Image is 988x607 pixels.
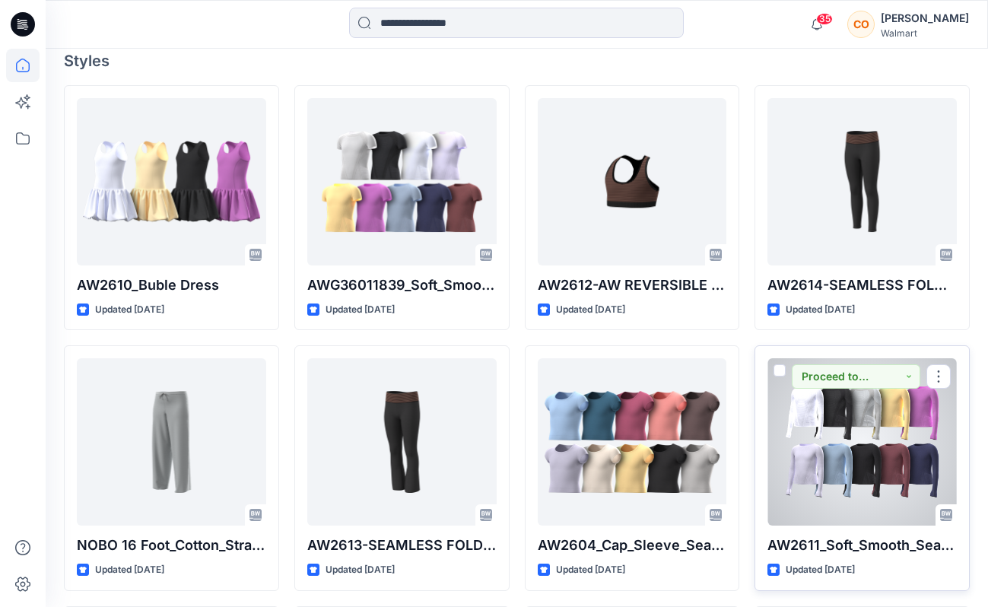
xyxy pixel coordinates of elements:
[538,275,727,296] p: AW2612-AW REVERSIBLE SEAMLESS SPORTA BRA
[556,562,625,578] p: Updated [DATE]
[538,535,727,556] p: AW2604_Cap_Sleeve_Seamless_Tee
[881,9,969,27] div: [PERSON_NAME]
[538,98,727,265] a: AW2612-AW REVERSIBLE SEAMLESS SPORTA BRA
[767,535,957,556] p: AW2611_Soft_Smooth_Seamless_Tee_LS S3
[326,562,395,578] p: Updated [DATE]
[77,275,266,296] p: AW2610_Buble Dress
[77,535,266,556] p: NOBO 16 Foot_Cotton_Straight_Leg_Pant2
[307,275,497,296] p: AWG36011839_Soft_Smooth_Seamless_Tee_2 (1)
[767,358,957,526] a: AW2611_Soft_Smooth_Seamless_Tee_LS S3
[786,302,855,318] p: Updated [DATE]
[64,52,970,70] h4: Styles
[95,302,164,318] p: Updated [DATE]
[326,302,395,318] p: Updated [DATE]
[556,302,625,318] p: Updated [DATE]
[538,358,727,526] a: AW2604_Cap_Sleeve_Seamless_Tee
[847,11,875,38] div: CO
[77,358,266,526] a: NOBO 16 Foot_Cotton_Straight_Leg_Pant2
[307,358,497,526] a: AW2613-SEAMLESS FOLD OVER WAIST FLARE PANT
[767,98,957,265] a: AW2614-SEAMLESS FOLD OVER WAIST LEGGING
[307,98,497,265] a: AWG36011839_Soft_Smooth_Seamless_Tee_2 (1)
[786,562,855,578] p: Updated [DATE]
[95,562,164,578] p: Updated [DATE]
[881,27,969,39] div: Walmart
[307,535,497,556] p: AW2613-SEAMLESS FOLD OVER WAIST FLARE PANT
[77,98,266,265] a: AW2610_Buble Dress
[767,275,957,296] p: AW2614-SEAMLESS FOLD OVER WAIST LEGGING
[816,13,833,25] span: 35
